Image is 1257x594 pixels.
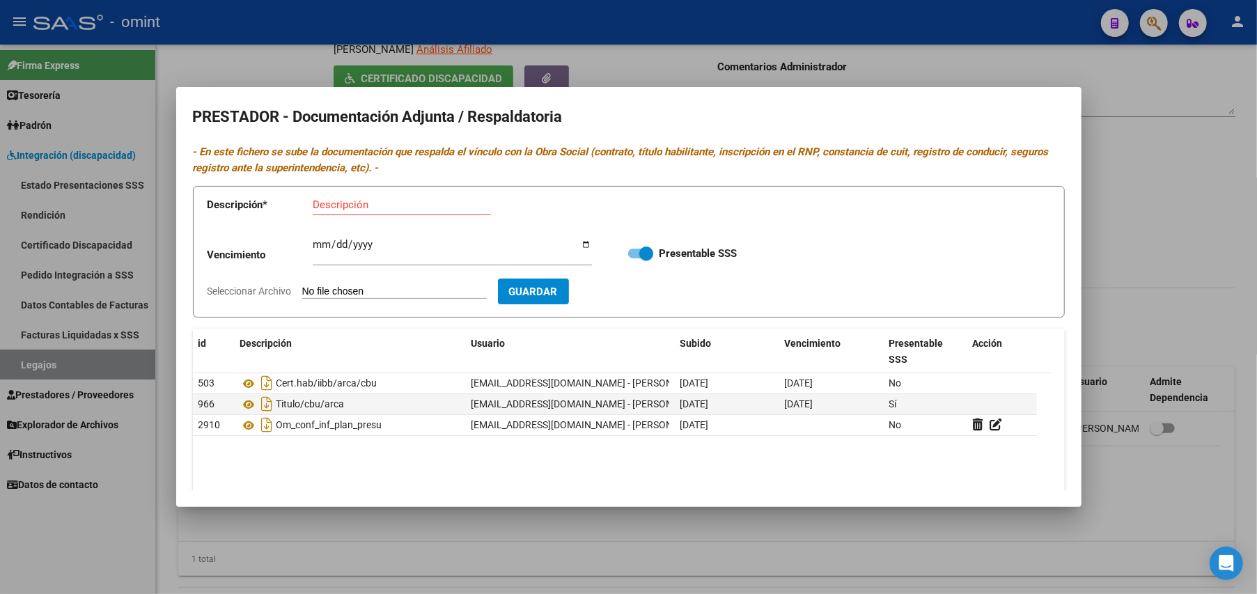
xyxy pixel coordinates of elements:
i: Descargar documento [258,414,276,436]
datatable-header-cell: Acción [967,329,1037,375]
div: Open Intercom Messenger [1210,547,1243,580]
i: Descargar documento [258,393,276,415]
span: [DATE] [680,377,709,389]
span: Acción [973,338,1003,349]
span: Vencimiento [785,338,841,349]
p: Descripción [208,197,313,213]
datatable-header-cell: Subido [675,329,779,375]
i: - En este fichero se sube la documentación que respalda el vínculo con la Obra Social (contrato, ... [193,146,1049,174]
h2: PRESTADOR - Documentación Adjunta / Respaldatoria [193,104,1065,130]
strong: Presentable SSS [659,247,737,260]
span: No [889,377,902,389]
span: Descripción [240,338,292,349]
button: Guardar [498,279,569,304]
span: [DATE] [785,377,813,389]
span: id [198,338,207,349]
datatable-header-cell: Usuario [466,329,675,375]
span: Subido [680,338,712,349]
span: [EMAIL_ADDRESS][DOMAIN_NAME] - [PERSON_NAME] [471,419,708,430]
span: [EMAIL_ADDRESS][DOMAIN_NAME] - [PERSON_NAME] [471,377,708,389]
span: Sí [889,398,897,409]
i: Descargar documento [258,372,276,394]
span: Om_conf_inf_plan_presu [276,420,382,431]
span: [DATE] [680,419,709,430]
datatable-header-cell: id [193,329,235,375]
span: [DATE] [680,398,709,409]
datatable-header-cell: Presentable SSS [884,329,967,375]
span: No [889,419,902,430]
span: Cert.hab/iibb/arca/cbu [276,378,377,389]
span: Presentable SSS [889,338,944,365]
span: [EMAIL_ADDRESS][DOMAIN_NAME] - [PERSON_NAME] [471,398,708,409]
span: Usuario [471,338,506,349]
span: 503 [198,377,215,389]
span: Guardar [509,286,558,298]
datatable-header-cell: Descripción [235,329,466,375]
span: Seleccionar Archivo [208,286,292,297]
span: [DATE] [785,398,813,409]
p: Vencimiento [208,247,313,263]
span: 2910 [198,419,221,430]
datatable-header-cell: Vencimiento [779,329,884,375]
span: 966 [198,398,215,409]
span: Titulo/cbu/arca [276,399,345,410]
